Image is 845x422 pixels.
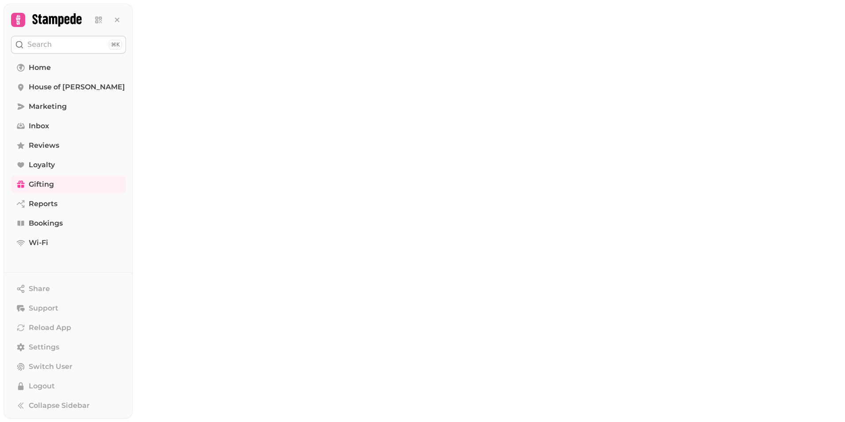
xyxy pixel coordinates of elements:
span: Reload App [29,322,71,333]
a: Loyalty [11,156,126,174]
a: Gifting [11,176,126,193]
span: Loyalty [29,160,55,170]
button: Logout [11,377,126,395]
button: Share [11,280,126,298]
span: Bookings [29,218,63,229]
a: House of [PERSON_NAME] [11,78,126,96]
span: Switch User [29,361,72,372]
a: Reviews [11,137,126,154]
span: Settings [29,342,59,353]
span: Gifting [29,179,54,190]
a: Bookings [11,215,126,232]
span: Inbox [29,121,49,131]
a: Inbox [11,117,126,135]
span: Marketing [29,101,67,112]
span: Share [29,284,50,294]
span: Reviews [29,140,59,151]
a: Wi-Fi [11,234,126,252]
a: Marketing [11,98,126,115]
p: Search [27,39,52,50]
a: Settings [11,338,126,356]
button: Support [11,299,126,317]
button: Collapse Sidebar [11,397,126,414]
a: Reports [11,195,126,213]
span: Reports [29,199,57,209]
a: Home [11,59,126,77]
span: Wi-Fi [29,238,48,248]
button: Reload App [11,319,126,337]
button: Switch User [11,358,126,376]
span: Home [29,62,51,73]
div: ⌘K [109,40,122,50]
span: Collapse Sidebar [29,400,90,411]
span: Logout [29,381,55,391]
span: House of [PERSON_NAME] [29,82,125,92]
span: Support [29,303,58,314]
button: Search⌘K [11,36,126,54]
